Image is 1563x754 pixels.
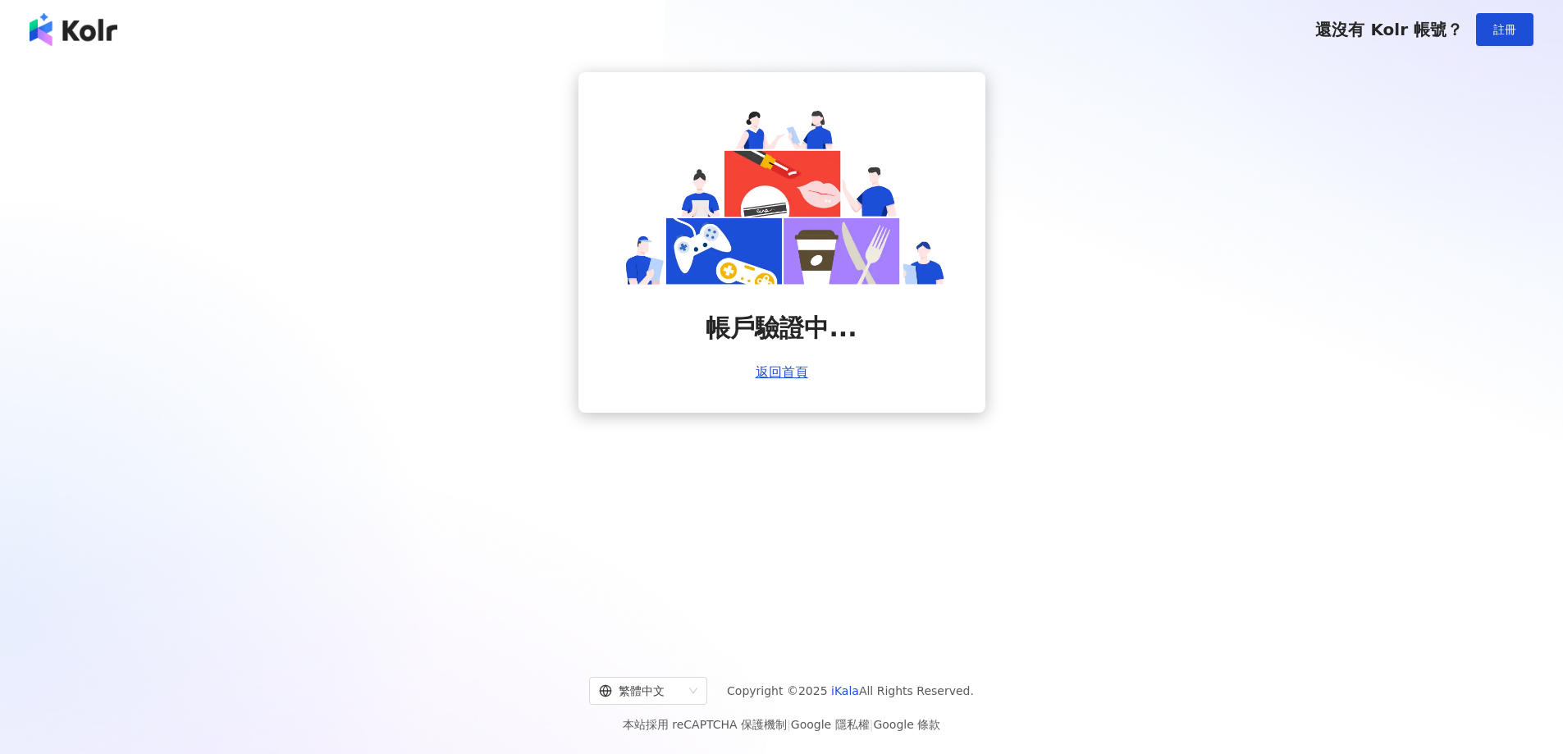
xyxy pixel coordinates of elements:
[727,681,974,701] span: Copyright © 2025 All Rights Reserved.
[870,718,874,731] span: |
[30,13,117,46] img: logo
[706,311,857,345] span: 帳戶驗證中...
[599,678,683,704] div: 繁體中文
[1493,23,1516,36] span: 註冊
[873,718,940,731] a: Google 條款
[791,718,870,731] a: Google 隱私權
[623,715,940,734] span: 本站採用 reCAPTCHA 保護機制
[756,365,808,380] a: 返回首頁
[1315,20,1463,39] span: 還沒有 Kolr 帳號？
[1476,13,1533,46] button: 註冊
[831,684,859,697] a: iKala
[618,105,946,285] img: account is verifying
[787,718,791,731] span: |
